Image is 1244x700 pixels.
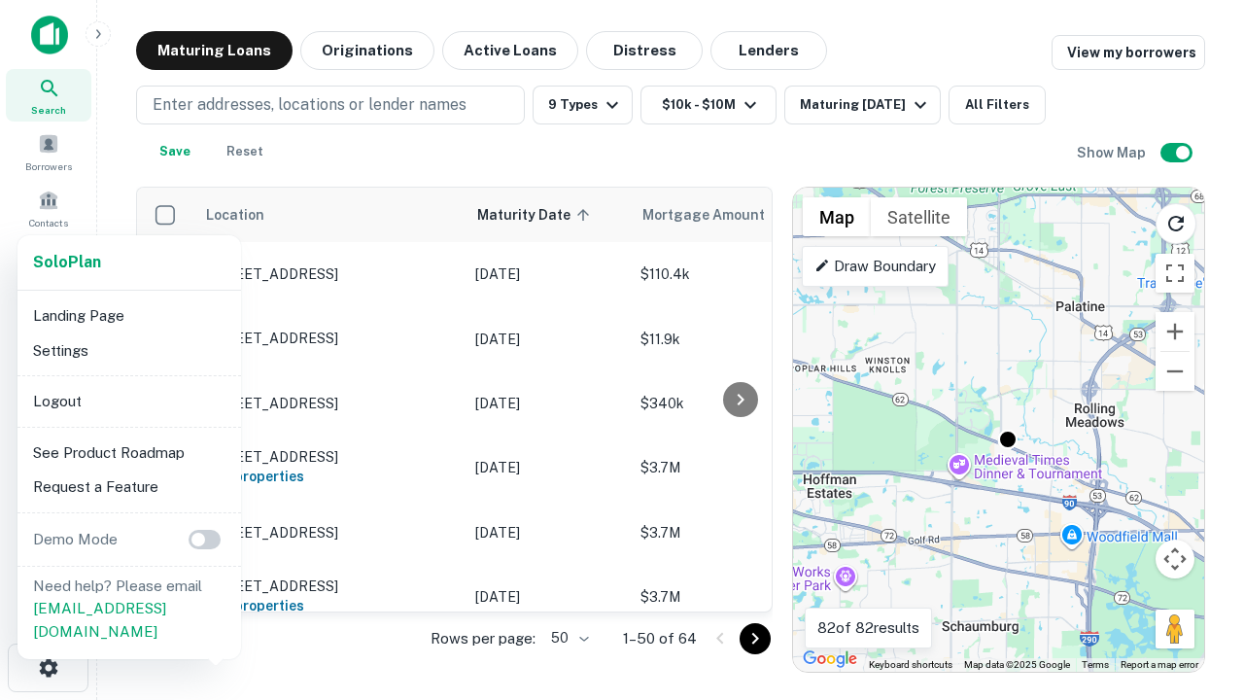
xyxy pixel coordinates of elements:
[1147,544,1244,638] iframe: Chat Widget
[25,470,233,505] li: Request a Feature
[33,251,101,274] a: SoloPlan
[33,253,101,271] strong: Solo Plan
[25,384,233,419] li: Logout
[33,575,225,644] p: Need help? Please email
[25,298,233,333] li: Landing Page
[25,528,125,551] p: Demo Mode
[33,600,166,640] a: [EMAIL_ADDRESS][DOMAIN_NAME]
[25,333,233,368] li: Settings
[25,436,233,471] li: See Product Roadmap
